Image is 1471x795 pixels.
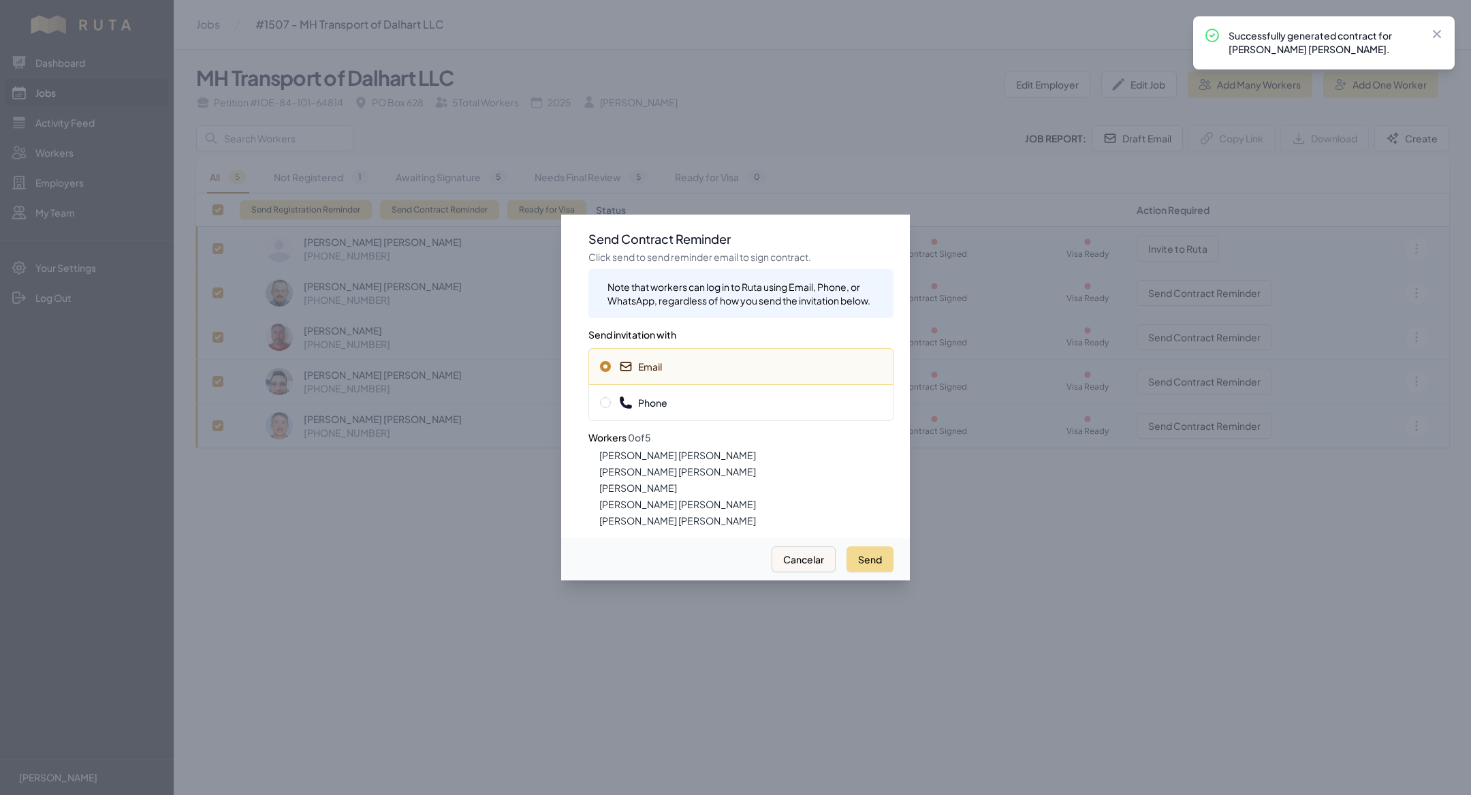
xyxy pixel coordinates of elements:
[628,431,651,443] span: 0 of 5
[599,448,893,462] li: [PERSON_NAME] [PERSON_NAME]
[619,360,662,373] span: Email
[599,497,893,511] li: [PERSON_NAME] [PERSON_NAME]
[607,280,883,307] div: Note that workers can log in to Ruta using Email, Phone, or WhatsApp, regardless of how you send ...
[599,481,893,495] li: [PERSON_NAME]
[772,546,836,572] button: Cancelar
[588,421,893,446] h3: Workers
[1229,29,1419,56] p: Successfully generated contract for [PERSON_NAME] [PERSON_NAME].
[588,250,893,264] p: Click send to send reminder email to sign contract.
[619,396,667,409] span: Phone
[599,465,893,478] li: [PERSON_NAME] [PERSON_NAME]
[847,546,893,572] button: Send
[588,231,893,247] h3: Send Contract Reminder
[599,514,893,527] li: [PERSON_NAME] [PERSON_NAME]
[588,318,893,343] h3: Send invitation with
